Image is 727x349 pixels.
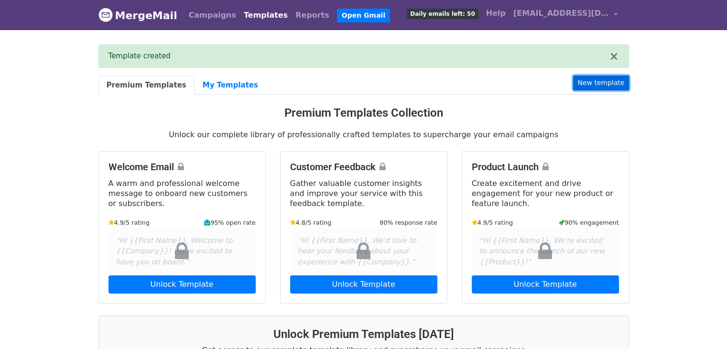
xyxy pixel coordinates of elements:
small: 4.9/5 rating [472,218,513,227]
div: "Hi {{First Name}}, Welcome to {{Company}}! We're excited to have you on board." [109,228,256,275]
button: × [609,51,618,62]
a: Unlock Template [290,275,437,294]
a: MergeMail [98,5,177,25]
p: Gather valuable customer insights and improve your service with this feedback template. [290,178,437,208]
div: "Hi {{First Name}}, We're excited to announce the launch of our new {{Product}}!" [472,228,619,275]
h3: Unlock Premium Templates [DATE] [110,327,617,341]
a: Help [482,4,510,23]
p: Unlock our complete library of professionally crafted templates to supercharge your email campaigns [98,130,629,140]
a: Premium Templates [98,76,195,95]
p: Create excitement and drive engagement for your new product or feature launch. [472,178,619,208]
span: [EMAIL_ADDRESS][DOMAIN_NAME] [513,8,609,19]
a: Templates [240,6,292,25]
a: Open Gmail [337,9,390,22]
h4: Product Launch [472,161,619,173]
small: 80% response rate [380,218,437,227]
small: 4.8/5 rating [290,218,332,227]
a: My Templates [195,76,266,95]
p: A warm and professional welcome message to onboard new customers or subscribers. [109,178,256,208]
img: MergeMail logo [98,8,113,22]
h4: Customer Feedback [290,161,437,173]
small: 95% open rate [204,218,255,227]
span: Daily emails left: 50 [407,9,478,19]
h3: Premium Templates Collection [98,106,629,120]
div: "Hi {{First Name}}, We'd love to hear your feedback about your experience with {{Company}}." [290,228,437,275]
a: Unlock Template [472,275,619,294]
a: Reports [292,6,333,25]
a: New template [573,76,629,90]
small: 90% engagement [559,218,619,227]
small: 4.9/5 rating [109,218,150,227]
a: Daily emails left: 50 [403,4,482,23]
a: [EMAIL_ADDRESS][DOMAIN_NAME] [510,4,621,26]
a: Unlock Template [109,275,256,294]
h4: Welcome Email [109,161,256,173]
a: Campaigns [185,6,240,25]
div: Template created [109,51,609,62]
